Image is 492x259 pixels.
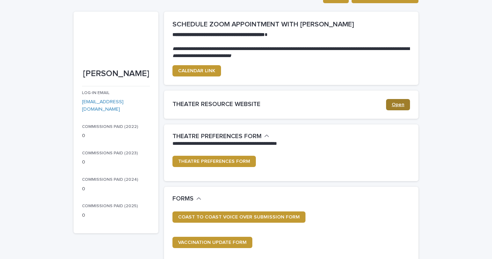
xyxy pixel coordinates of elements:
a: VACCINATION UPDATE FORM [172,237,252,248]
h2: FORMS [172,195,194,203]
h2: THEATER RESOURCE WEBSITE [172,101,386,109]
span: VACCINATION UPDATE FORM [178,240,247,245]
span: COMMISSIONS PAID (2024) [82,178,138,182]
span: COMMISSIONS PAID (2022) [82,125,138,129]
p: 0 [82,185,150,193]
span: CALENDAR LINK [178,68,215,73]
a: [EMAIL_ADDRESS][DOMAIN_NAME] [82,99,124,112]
a: THEATRE PREFERENCES FORM [172,156,256,167]
span: COMMISSIONS PAID (2025) [82,204,138,208]
button: THEATRE PREFERENCES FORM [172,133,269,141]
p: [PERSON_NAME] [82,69,150,79]
span: COAST TO COAST VOICE OVER SUBMISSION FORM [178,215,300,220]
button: FORMS [172,195,201,203]
a: Open [386,99,410,110]
h2: SCHEDULE ZOOM APPOINTMENT WITH [PERSON_NAME] [172,20,410,29]
p: 0 [82,212,150,219]
a: COAST TO COAST VOICE OVER SUBMISSION FORM [172,211,305,223]
span: THEATRE PREFERENCES FORM [178,159,250,164]
span: COMMISSIONS PAID (2023) [82,151,138,155]
a: CALENDAR LINK [172,65,221,76]
span: LOG-IN EMAIL [82,91,109,95]
p: 0 [82,132,150,140]
span: Open [392,102,404,107]
h2: THEATRE PREFERENCES FORM [172,133,261,141]
p: 0 [82,159,150,166]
